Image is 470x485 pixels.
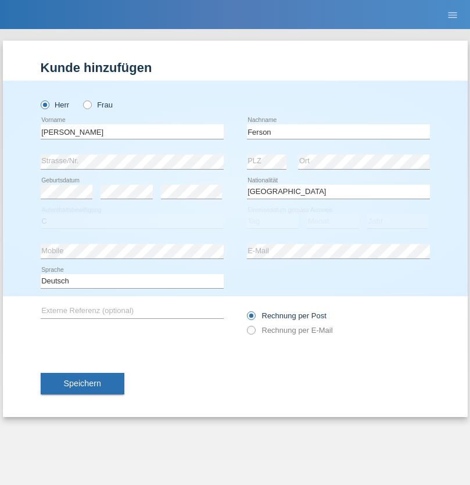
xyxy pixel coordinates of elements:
input: Rechnung per E-Mail [247,326,254,340]
label: Rechnung per E-Mail [247,326,333,335]
label: Frau [83,100,113,109]
input: Rechnung per Post [247,311,254,326]
span: Speichern [64,379,101,388]
label: Herr [41,100,70,109]
a: menu [441,11,464,18]
label: Rechnung per Post [247,311,327,320]
h1: Kunde hinzufügen [41,60,430,75]
input: Herr [41,100,48,108]
button: Speichern [41,373,124,395]
input: Frau [83,100,91,108]
i: menu [447,9,458,21]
